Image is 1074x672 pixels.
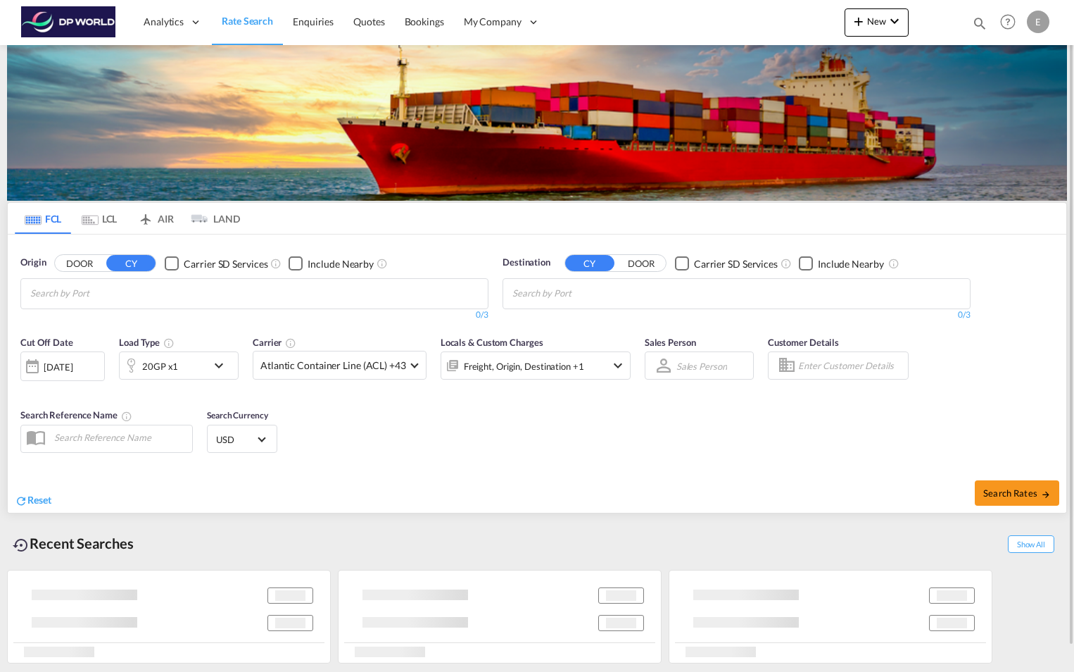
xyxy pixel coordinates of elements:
[1041,490,1051,499] md-icon: icon-arrow-right
[798,355,904,376] input: Enter Customer Details
[308,257,374,271] div: Include Nearby
[165,256,267,270] md-checkbox: Checkbox No Ink
[207,410,268,421] span: Search Currency
[119,351,239,380] div: 20GP x1icon-chevron-down
[20,309,488,321] div: 0/3
[768,337,839,348] span: Customer Details
[503,256,550,270] span: Destination
[293,15,334,27] span: Enquiries
[30,282,164,305] input: Chips input.
[464,15,522,29] span: My Company
[270,258,282,269] md-icon: Unchecked: Search for CY (Container Yard) services for all selected carriers.Checked : Search for...
[1027,11,1049,33] div: E
[972,15,987,37] div: icon-magnify
[7,528,139,559] div: Recent Searches
[127,203,184,234] md-tab-item: AIR
[441,337,543,348] span: Locals & Custom Charges
[13,537,30,554] md-icon: icon-backup-restore
[21,6,116,38] img: c08ca190194411f088ed0f3ba295208c.png
[55,255,104,271] button: DOOR
[47,427,192,448] input: Search Reference Name
[975,480,1059,506] button: Search Ratesicon-arrow-right
[996,10,1027,35] div: Help
[15,493,51,509] div: icon-refreshReset
[617,255,666,271] button: DOOR
[645,337,696,348] span: Sales Person
[289,256,374,270] md-checkbox: Checkbox No Ink
[253,337,296,348] span: Carrier
[222,15,273,27] span: Rate Search
[71,203,127,234] md-tab-item: LCL
[216,433,255,446] span: USD
[983,487,1051,499] span: Search Rates
[15,494,27,507] md-icon: icon-refresh
[15,203,240,234] md-pagination-wrapper: Use the left and right arrow keys to navigate between tabs
[565,255,614,271] button: CY
[799,256,884,270] md-checkbox: Checkbox No Ink
[28,279,170,305] md-chips-wrap: Chips container with autocompletion. Enter the text area, type text to search, and then use the u...
[20,380,31,399] md-datepicker: Select
[886,13,903,30] md-icon: icon-chevron-down
[7,45,1067,201] img: LCL+%26+FCL+BACKGROUND.png
[405,15,444,27] span: Bookings
[1008,535,1054,553] span: Show All
[609,357,626,374] md-icon: icon-chevron-down
[8,235,1066,513] div: OriginDOOR CY Checkbox No InkUnchecked: Search for CY (Container Yard) services for all selected ...
[260,359,406,373] span: Atlantic Container Line (ACL) +43
[210,357,234,374] md-icon: icon-chevron-down
[137,211,154,221] md-icon: icon-airplane
[20,256,46,270] span: Origin
[121,411,132,422] md-icon: Your search will be saved by the below given name
[285,337,296,349] md-icon: The selected Trucker/Carrierwill be displayed in the rate results If the rates are from another f...
[694,257,778,271] div: Carrier SD Services
[184,257,267,271] div: Carrier SD Services
[20,337,73,348] span: Cut Off Date
[441,351,631,380] div: Freight Origin Destination Factory Stuffingicon-chevron-down
[119,337,175,348] span: Load Type
[845,8,909,37] button: icon-plus 400-fgNewicon-chevron-down
[44,361,72,373] div: [DATE]
[850,15,903,27] span: New
[503,309,971,321] div: 0/3
[464,356,584,376] div: Freight Origin Destination Factory Stuffing
[850,13,867,30] md-icon: icon-plus 400-fg
[972,15,987,31] md-icon: icon-magnify
[144,15,184,29] span: Analytics
[675,356,728,376] md-select: Sales Person
[675,256,778,270] md-checkbox: Checkbox No Ink
[106,255,156,271] button: CY
[27,494,51,506] span: Reset
[781,258,792,269] md-icon: Unchecked: Search for CY (Container Yard) services for all selected carriers.Checked : Search for...
[215,429,270,449] md-select: Select Currency: $ USDUnited States Dollar
[510,279,652,305] md-chips-wrap: Chips container with autocompletion. Enter the text area, type text to search, and then use the u...
[996,10,1020,34] span: Help
[20,409,132,421] span: Search Reference Name
[888,258,899,269] md-icon: Unchecked: Ignores neighbouring ports when fetching rates.Checked : Includes neighbouring ports w...
[142,356,178,376] div: 20GP x1
[512,282,646,305] input: Chips input.
[15,203,71,234] md-tab-item: FCL
[377,258,388,269] md-icon: Unchecked: Ignores neighbouring ports when fetching rates.Checked : Includes neighbouring ports w...
[163,337,175,349] md-icon: icon-information-outline
[184,203,240,234] md-tab-item: LAND
[353,15,384,27] span: Quotes
[20,351,105,381] div: [DATE]
[818,257,884,271] div: Include Nearby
